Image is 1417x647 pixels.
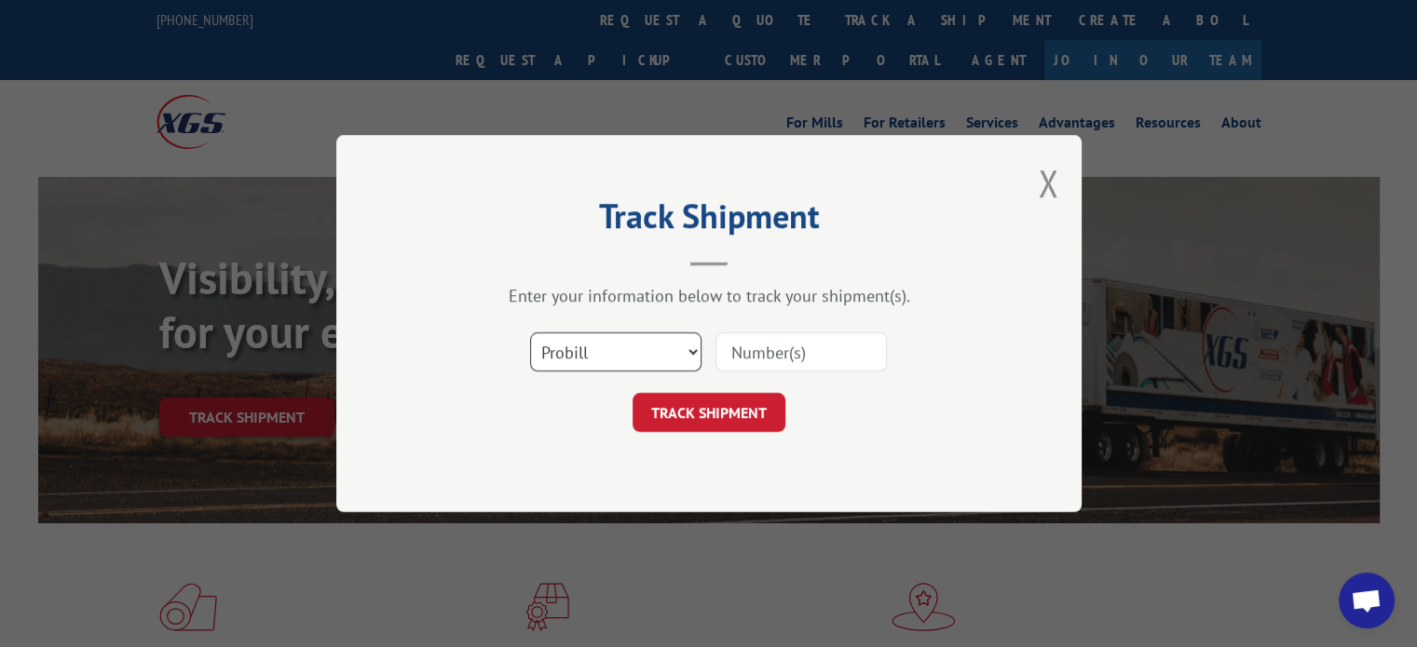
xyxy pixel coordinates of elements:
[633,393,785,432] button: TRACK SHIPMENT
[429,285,988,306] div: Enter your information below to track your shipment(s).
[715,332,887,371] input: Number(s)
[1339,573,1395,628] div: Open chat
[429,203,988,238] h2: Track Shipment
[1038,158,1058,208] button: Close modal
